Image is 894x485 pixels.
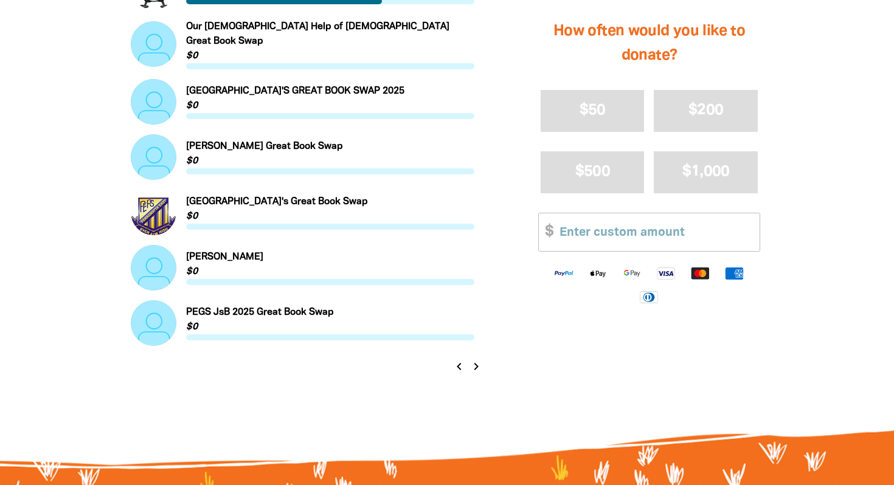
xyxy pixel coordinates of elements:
button: $500 [541,151,645,193]
button: $50 [541,90,645,132]
img: Apple Pay logo [581,266,615,280]
button: $1,000 [654,151,758,193]
img: Visa logo [649,266,683,280]
img: American Express logo [717,266,751,280]
button: $200 [654,90,758,132]
img: Diners Club logo [632,289,666,303]
div: Available payment methods [538,256,760,312]
button: Previous page [451,358,468,375]
img: Google Pay logo [615,266,649,280]
img: Mastercard logo [683,266,717,280]
i: chevron_right [469,359,483,374]
button: Next page [467,358,484,375]
span: $50 [580,103,606,117]
h2: How often would you like to donate? [538,7,760,80]
input: Enter custom amount [551,213,760,250]
span: $200 [688,103,723,117]
i: chevron_left [452,359,466,374]
span: $1,000 [682,165,730,179]
span: $500 [575,165,610,179]
img: Paypal logo [547,266,581,280]
span: $ [539,213,553,250]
